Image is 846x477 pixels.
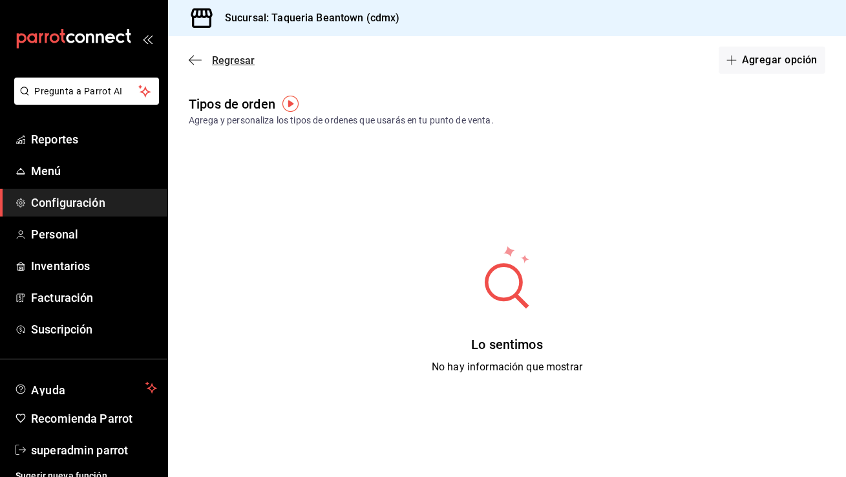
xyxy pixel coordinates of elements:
span: Personal [31,226,157,243]
span: Regresar [212,54,255,67]
div: Tipos de orden [189,94,275,114]
a: Pregunta a Parrot AI [9,94,159,107]
button: Agregar opción [719,47,825,74]
span: Reportes [31,131,157,148]
span: Inventarios [31,257,157,275]
h3: Sucursal: Taqueria Beantown (cdmx) [215,10,399,26]
span: Menú [31,162,157,180]
span: No hay información que mostrar [432,361,582,373]
button: open_drawer_menu [142,34,153,44]
span: Suscripción [31,321,157,338]
span: Configuración [31,194,157,211]
span: superadmin parrot [31,441,157,459]
button: Regresar [189,54,255,67]
span: Ayuda [31,380,140,396]
img: Tooltip marker [282,96,299,112]
span: Recomienda Parrot [31,410,157,427]
span: Facturación [31,289,157,306]
button: Pregunta a Parrot AI [14,78,159,105]
div: Agrega y personaliza los tipos de ordenes que usarás en tu punto de venta. [189,114,825,127]
div: Lo sentimos [432,335,582,354]
span: Pregunta a Parrot AI [35,85,139,98]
